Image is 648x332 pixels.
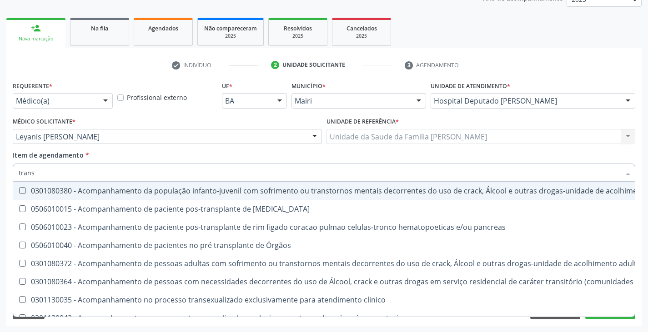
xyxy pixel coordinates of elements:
span: Hospital Deputado [PERSON_NAME] [434,96,617,105]
label: Unidade de referência [327,115,399,129]
div: 2025 [275,33,321,40]
span: Cancelados [347,25,377,32]
label: Profissional externo [127,93,187,102]
span: Mairi [295,96,407,105]
div: 2 [271,61,279,69]
label: UF [222,79,232,93]
label: Requerente [13,79,52,93]
div: 2025 [204,33,257,40]
span: Médico(a) [16,96,94,105]
div: 2025 [339,33,384,40]
div: person_add [31,23,41,33]
div: Unidade solicitante [282,61,345,69]
span: Na fila [91,25,108,32]
span: Item de agendamento [13,151,84,159]
span: BA [225,96,268,105]
span: Agendados [148,25,178,32]
input: Buscar por procedimentos [19,164,620,182]
div: Nova marcação [13,35,59,42]
label: Município [291,79,326,93]
label: Unidade de atendimento [431,79,510,93]
span: Não compareceram [204,25,257,32]
span: Resolvidos [284,25,312,32]
span: Leyanis [PERSON_NAME] [16,132,303,141]
label: Médico Solicitante [13,115,75,129]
